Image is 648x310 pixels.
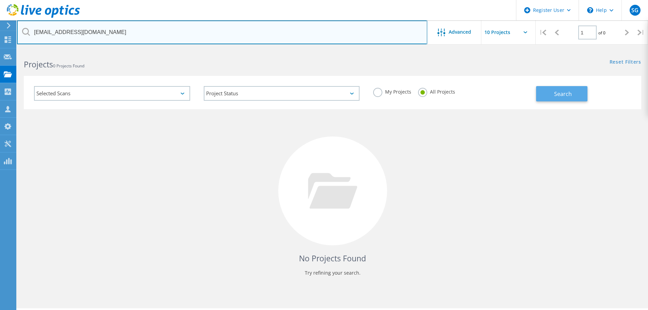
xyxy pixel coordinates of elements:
a: Reset Filters [610,60,641,65]
span: SG [631,7,638,13]
div: | [536,20,550,45]
p: Try refining your search. [31,267,634,278]
span: 0 Projects Found [53,63,84,69]
button: Search [536,86,587,101]
label: All Projects [418,88,455,94]
b: Projects [24,59,53,70]
h4: No Projects Found [31,253,634,264]
div: Selected Scans [34,86,190,101]
label: My Projects [373,88,411,94]
div: Project Status [204,86,360,101]
svg: \n [587,7,593,13]
div: | [634,20,648,45]
span: Search [554,90,572,98]
a: Live Optics Dashboard [7,14,80,19]
span: Advanced [449,30,471,34]
span: of 0 [598,30,605,36]
input: Search projects by name, owner, ID, company, etc [17,20,427,44]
